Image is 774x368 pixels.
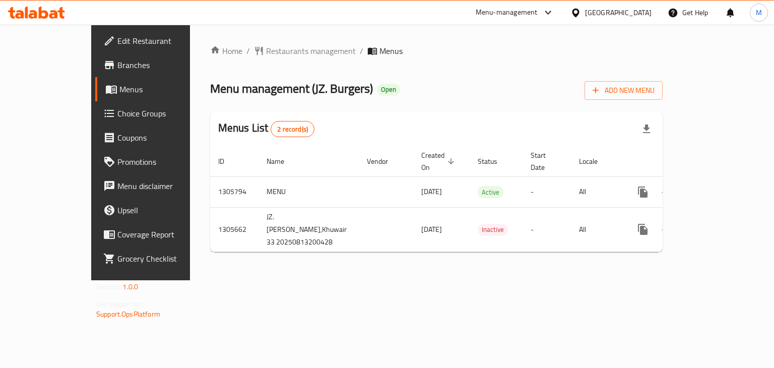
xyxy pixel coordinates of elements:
[119,83,213,95] span: Menus
[571,176,623,207] td: All
[478,224,508,235] span: Inactive
[96,297,143,311] span: Get support on:
[271,125,314,134] span: 2 record(s)
[218,155,237,167] span: ID
[377,85,400,94] span: Open
[478,187,503,198] span: Active
[246,45,250,57] li: /
[218,120,314,137] h2: Menus List
[95,198,221,222] a: Upsell
[421,223,442,236] span: [DATE]
[523,207,571,252] td: -
[271,121,314,137] div: Total records count
[117,35,213,47] span: Edit Restaurant
[117,228,213,240] span: Coverage Report
[259,207,359,252] td: JZ. [PERSON_NAME],Khuwair 33 20250813200428
[117,59,213,71] span: Branches
[367,155,401,167] span: Vendor
[623,146,736,177] th: Actions
[210,77,373,100] span: Menu management ( JZ. Burgers )
[117,253,213,265] span: Grocery Checklist
[117,107,213,119] span: Choice Groups
[379,45,403,57] span: Menus
[631,180,655,204] button: more
[478,186,503,198] div: Active
[210,45,242,57] a: Home
[95,101,221,126] a: Choice Groups
[523,176,571,207] td: -
[531,149,559,173] span: Start Date
[585,81,663,100] button: Add New Menu
[267,155,297,167] span: Name
[95,247,221,271] a: Grocery Checklist
[122,280,138,293] span: 1.0.0
[478,224,508,236] div: Inactive
[96,308,160,321] a: Support.OpsPlatform
[117,156,213,168] span: Promotions
[210,176,259,207] td: 1305794
[95,29,221,53] a: Edit Restaurant
[585,7,652,18] div: [GEOGRAPHIC_DATA]
[571,207,623,252] td: All
[117,180,213,192] span: Menu disclaimer
[377,84,400,96] div: Open
[96,280,121,293] span: Version:
[95,174,221,198] a: Menu disclaimer
[210,207,259,252] td: 1305662
[117,132,213,144] span: Coupons
[756,7,762,18] span: M
[117,204,213,216] span: Upsell
[655,217,679,241] button: Change Status
[476,7,538,19] div: Menu-management
[95,53,221,77] a: Branches
[95,126,221,150] a: Coupons
[95,77,221,101] a: Menus
[478,155,510,167] span: Status
[210,45,663,57] nav: breadcrumb
[634,117,659,141] div: Export file
[631,217,655,241] button: more
[593,84,655,97] span: Add New Menu
[360,45,363,57] li: /
[579,155,611,167] span: Locale
[421,185,442,198] span: [DATE]
[210,146,736,252] table: enhanced table
[95,150,221,174] a: Promotions
[266,45,356,57] span: Restaurants management
[95,222,221,247] a: Coverage Report
[421,149,458,173] span: Created On
[254,45,356,57] a: Restaurants management
[259,176,359,207] td: MENU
